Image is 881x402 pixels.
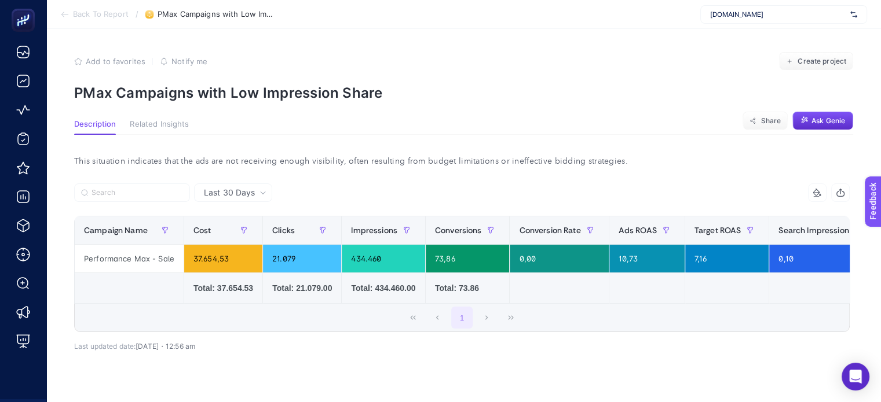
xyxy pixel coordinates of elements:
button: 1 [451,307,473,329]
span: Target ROAS [694,226,741,235]
span: Back To Report [73,10,129,19]
span: PMax Campaigns with Low Impression Share [158,10,273,19]
div: Total: 73.86 [435,282,500,294]
div: 434.460 [342,245,425,272]
div: 21.079 [263,245,341,272]
div: 0,00 [510,245,608,272]
span: Cost [193,226,211,235]
span: Last 30 Days [204,187,255,198]
span: [DOMAIN_NAME] [710,10,846,19]
span: Impressions [351,226,397,235]
button: Add to favorites [74,57,145,66]
span: Campaign Name [84,226,148,235]
div: This situation indicates that the ads are not receiving enough visibility, often resulting from b... [65,153,859,169]
button: Related Insights [130,120,189,135]
span: Search Impression Share [778,226,872,235]
button: Description [74,120,116,135]
div: 73,86 [426,245,510,272]
span: / [136,9,138,19]
div: 10,73 [609,245,685,272]
span: Create project [798,57,846,66]
div: Open Intercom Messenger [842,363,869,390]
button: Share [743,112,788,130]
span: Last updated date: [74,342,136,351]
input: Search [92,189,183,197]
span: Description [74,120,116,129]
span: Ads ROAS [619,226,657,235]
div: 37.654,53 [184,245,262,272]
span: [DATE]・12:56 am [136,342,195,351]
span: Add to favorites [86,57,145,66]
div: Total: 21.079.00 [272,282,332,294]
p: PMax Campaigns with Low Impression Share [74,84,853,101]
div: Total: 434.460.00 [351,282,416,294]
button: Ask Genie [792,112,853,130]
div: 7,16 [685,245,769,272]
div: Last 30 Days [74,202,850,351]
span: Clicks [272,226,295,235]
span: Notify me [171,57,207,66]
img: svg%3e [850,9,857,20]
div: Performance Max - Sale [75,245,184,272]
span: Share [761,116,781,126]
span: Feedback [7,3,44,13]
span: Conversion Rate [519,226,580,235]
span: Conversions [435,226,482,235]
span: Related Insights [130,120,189,129]
span: Ask Genie [811,116,845,126]
button: Create project [779,52,853,71]
div: Total: 37.654.53 [193,282,253,294]
button: Notify me [160,57,207,66]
